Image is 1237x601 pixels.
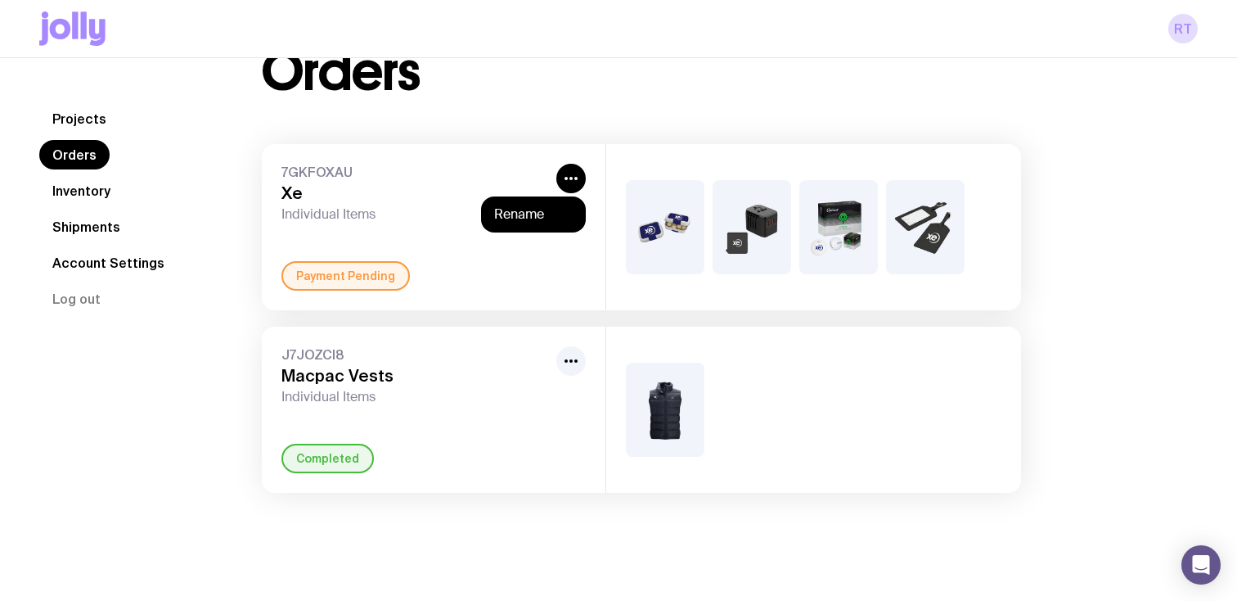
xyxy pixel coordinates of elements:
span: 7GKFOXAU [281,164,550,180]
div: Completed [281,444,374,473]
button: Log out [39,284,114,314]
h3: Macpac Vests [281,366,550,386]
span: Individual Items [281,389,550,405]
span: J7JOZCI8 [281,346,550,363]
a: RT [1168,14,1198,43]
h3: Xe [281,183,550,203]
a: Orders [39,140,110,169]
a: Account Settings [39,248,178,278]
a: Inventory [39,176,124,206]
span: Individual Items [281,206,550,223]
h1: Orders [262,46,420,98]
div: Open Intercom Messenger [1181,545,1221,585]
div: Payment Pending [281,261,410,291]
button: Rename [494,206,573,223]
a: Shipments [39,212,133,242]
a: Projects [39,104,119,133]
